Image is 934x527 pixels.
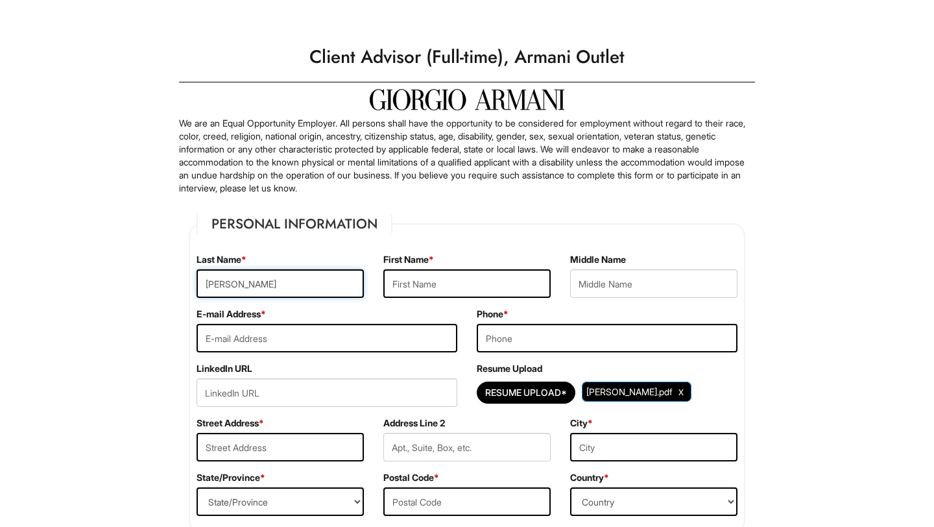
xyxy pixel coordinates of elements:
[197,324,457,352] input: E-mail Address
[383,417,445,430] label: Address Line 2
[383,269,551,298] input: First Name
[197,253,246,266] label: Last Name
[570,487,737,516] select: Country
[383,471,439,484] label: Postal Code
[197,308,266,321] label: E-mail Address
[675,383,687,400] a: Clear Uploaded File
[570,417,593,430] label: City
[370,89,564,110] img: Giorgio Armani
[477,308,509,321] label: Phone
[570,253,626,266] label: Middle Name
[383,433,551,461] input: Apt., Suite, Box, etc.
[197,378,457,407] input: LinkedIn URL
[197,269,364,298] input: Last Name
[477,324,737,352] input: Phone
[570,269,737,298] input: Middle Name
[197,487,364,516] select: State/Province
[570,433,737,461] input: City
[197,362,252,375] label: LinkedIn URL
[477,382,575,404] button: Resume Upload*Resume Upload*
[477,362,542,375] label: Resume Upload
[570,471,609,484] label: Country
[179,117,755,195] p: We are an Equal Opportunity Employer. All persons shall have the opportunity to be considered for...
[197,214,392,234] legend: Personal Information
[586,386,672,397] span: [PERSON_NAME].pdf
[173,39,761,75] h1: Client Advisor (Full-time), Armani Outlet
[383,487,551,516] input: Postal Code
[197,433,364,461] input: Street Address
[383,253,434,266] label: First Name
[197,471,265,484] label: State/Province
[197,417,264,430] label: Street Address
